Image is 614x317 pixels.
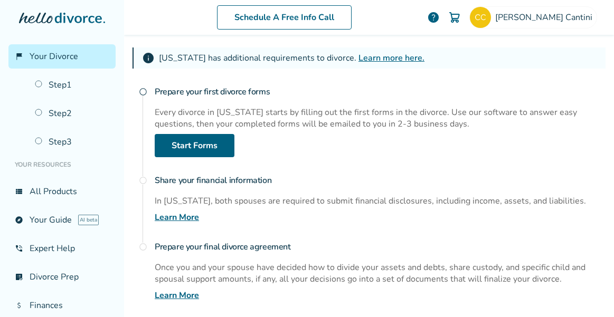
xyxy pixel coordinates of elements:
span: info [142,52,155,64]
div: Every divorce in [US_STATE] starts by filling out the first forms in the divorce. Use our softwar... [155,107,606,130]
a: help [427,11,440,24]
div: In [US_STATE], both spouses are required to submit financial disclosures, including income, asset... [155,195,606,207]
img: Cart [448,11,461,24]
span: radio_button_unchecked [139,176,147,185]
a: Step2 [29,101,116,126]
span: explore [15,216,23,224]
a: Learn More [155,289,199,302]
h4: Prepare your final divorce agreement [155,236,606,257]
a: Step1 [29,73,116,97]
li: Your Resources [8,154,116,175]
a: list_alt_checkDivorce Prep [8,265,116,289]
span: flag_2 [15,52,23,61]
a: phone_in_talkExpert Help [8,236,116,261]
span: AI beta [78,215,99,225]
img: cantinicheryl@gmail.com [470,7,491,28]
a: exploreYour GuideAI beta [8,208,116,232]
a: view_listAll Products [8,179,116,204]
div: [US_STATE] has additional requirements to divorce. [159,52,424,64]
h4: Prepare your first divorce forms [155,81,606,102]
span: phone_in_talk [15,244,23,253]
a: Start Forms [155,134,234,157]
span: list_alt_check [15,273,23,281]
span: [PERSON_NAME] Cantini [495,12,597,23]
span: radio_button_unchecked [139,88,147,96]
span: attach_money [15,301,23,310]
a: Learn More [155,211,199,224]
span: radio_button_unchecked [139,243,147,251]
span: Your Divorce [30,51,78,62]
div: Once you and your spouse have decided how to divide your assets and debts, share custody, and spe... [155,262,606,285]
iframe: Chat Widget [561,266,614,317]
a: Learn more here. [358,52,424,64]
a: Step3 [29,130,116,154]
h4: Share your financial information [155,170,606,191]
span: view_list [15,187,23,196]
a: flag_2Your Divorce [8,44,116,69]
a: Schedule A Free Info Call [217,5,352,30]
